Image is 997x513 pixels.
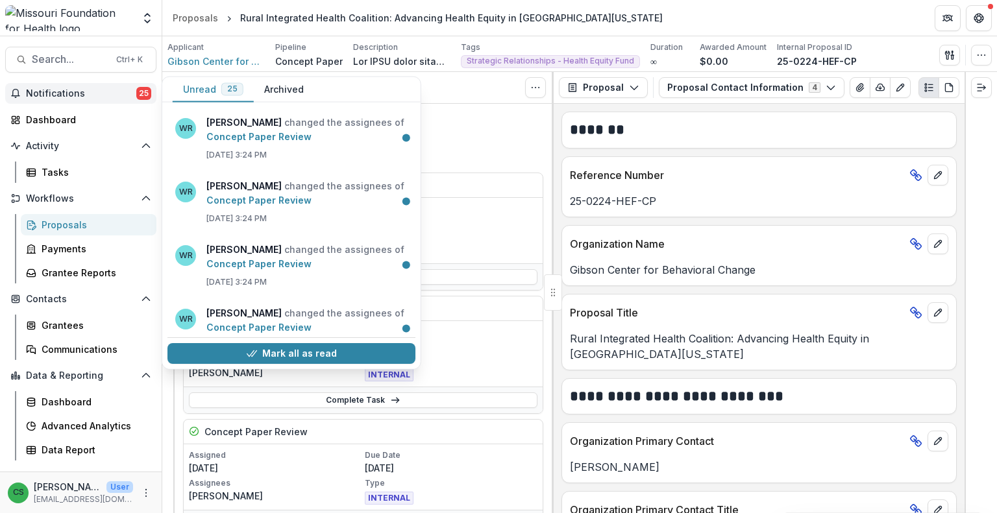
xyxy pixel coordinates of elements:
p: Reference Number [570,167,904,183]
span: INTERNAL [365,368,413,381]
div: Advanced Analytics [42,419,146,433]
p: Type [365,354,538,366]
button: Open Data & Reporting [5,365,156,386]
div: Ctrl + K [114,53,145,67]
a: Concept Paper Review [206,195,312,206]
button: Open Contacts [5,289,156,309]
div: Grantees [42,318,146,332]
span: Data & Reporting [26,370,136,381]
a: Concept Paper Review [206,131,312,142]
a: Proposals [21,214,156,235]
p: changed the assignees of [206,115,408,144]
p: Applicant [167,42,204,53]
p: Concept Paper [275,54,343,68]
p: Duration [650,42,683,53]
p: Lor IPSU dolor sitam co adipisc eli seddo: Eiusmodtemp inc utlaboreet dolore magnaaliqua enimadmi... [353,54,450,68]
p: [PERSON_NAME] [189,366,362,379]
button: Open entity switcher [138,5,156,31]
span: Contacts [26,294,136,305]
a: Communications [21,339,156,360]
div: Payments [42,242,146,256]
button: More [138,485,154,501]
p: User [106,481,133,493]
button: View Attached Files [850,77,870,98]
span: 25 [136,87,151,100]
p: Organization Primary Contact [570,433,904,449]
h5: Concept Paper Review [204,425,308,438]
a: Concept Paper Review [206,258,312,269]
p: Tags [461,42,480,53]
img: Missouri Foundation for Health logo [5,5,133,31]
p: Type [365,477,538,489]
button: Proposal Contact Information4 [659,77,844,98]
span: Search... [32,53,108,66]
p: Description [353,42,398,53]
p: Due Date [365,449,538,461]
p: [PERSON_NAME] [570,459,948,475]
p: changed the assignees of [206,179,408,208]
p: [DATE] [189,461,362,475]
div: Dashboard [42,395,146,409]
button: Edit as form [890,77,911,98]
a: Tasks [21,161,156,183]
a: Gibson Center for Behavioral Change [167,54,265,68]
p: [PERSON_NAME] [34,480,101,494]
p: Gibson Center for Behavioral Change [570,262,948,278]
a: Proposals [167,8,223,27]
p: 25-0224-HEF-CP [777,54,857,68]
p: Type [365,231,538,243]
button: Open Workflows [5,188,156,209]
button: edit [928,233,948,254]
a: Concept Paper Review [206,322,312,333]
button: Expand right [971,77,992,98]
p: $0.00 [700,54,728,68]
span: Workflows [26,193,136,204]
p: Proposal Title [570,305,904,320]
p: changed the assignees of [206,306,408,335]
p: Due Date [365,203,538,215]
span: Notifications [26,88,136,99]
p: [DATE] [365,461,538,475]
button: Search... [5,47,156,73]
button: Mark all as read [167,343,415,364]
button: Unread [173,77,254,102]
a: Dashboard [5,109,156,130]
p: 25-0224-HEF-CP [570,193,948,209]
p: Due Date [365,326,538,338]
button: edit [928,165,948,185]
button: Plaintext view [918,77,939,98]
p: [EMAIL_ADDRESS][DOMAIN_NAME] [34,494,133,505]
button: PDF view [939,77,959,98]
p: Organization Name [570,236,904,252]
p: [DATE] [365,215,538,228]
div: Rural Integrated Health Coalition: Advancing Health Equity in [GEOGRAPHIC_DATA][US_STATE] [240,11,663,25]
p: Assigned [189,449,362,461]
button: Archived [254,77,314,102]
div: Data Report [42,443,146,457]
button: Notifications25 [5,83,156,104]
p: Rural Integrated Health Coalition: Advancing Health Equity in [GEOGRAPHIC_DATA][US_STATE] [570,331,948,362]
p: [DATE] [365,338,538,352]
a: Data Report [21,439,156,460]
span: INTERNAL [365,492,413,505]
div: Tasks [42,165,146,179]
p: changed the assignees of [206,243,408,271]
div: Chase Shiflet [13,488,24,497]
p: Pipeline [275,42,306,53]
span: Activity [26,141,136,152]
p: Awarded Amount [700,42,767,53]
a: Payments [21,238,156,259]
div: Communications [42,342,146,356]
nav: breadcrumb [167,8,668,27]
p: Internal Proposal ID [777,42,852,53]
a: Grantee Reports [21,262,156,283]
a: Complete Task [189,392,537,408]
div: Proposals [173,11,218,25]
div: Dashboard [26,113,146,126]
p: [PERSON_NAME] [189,489,362,503]
div: Grantee Reports [42,266,146,280]
span: 25 [227,84,238,93]
div: Proposals [42,218,146,232]
button: Toggle View Cancelled Tasks [525,77,546,98]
